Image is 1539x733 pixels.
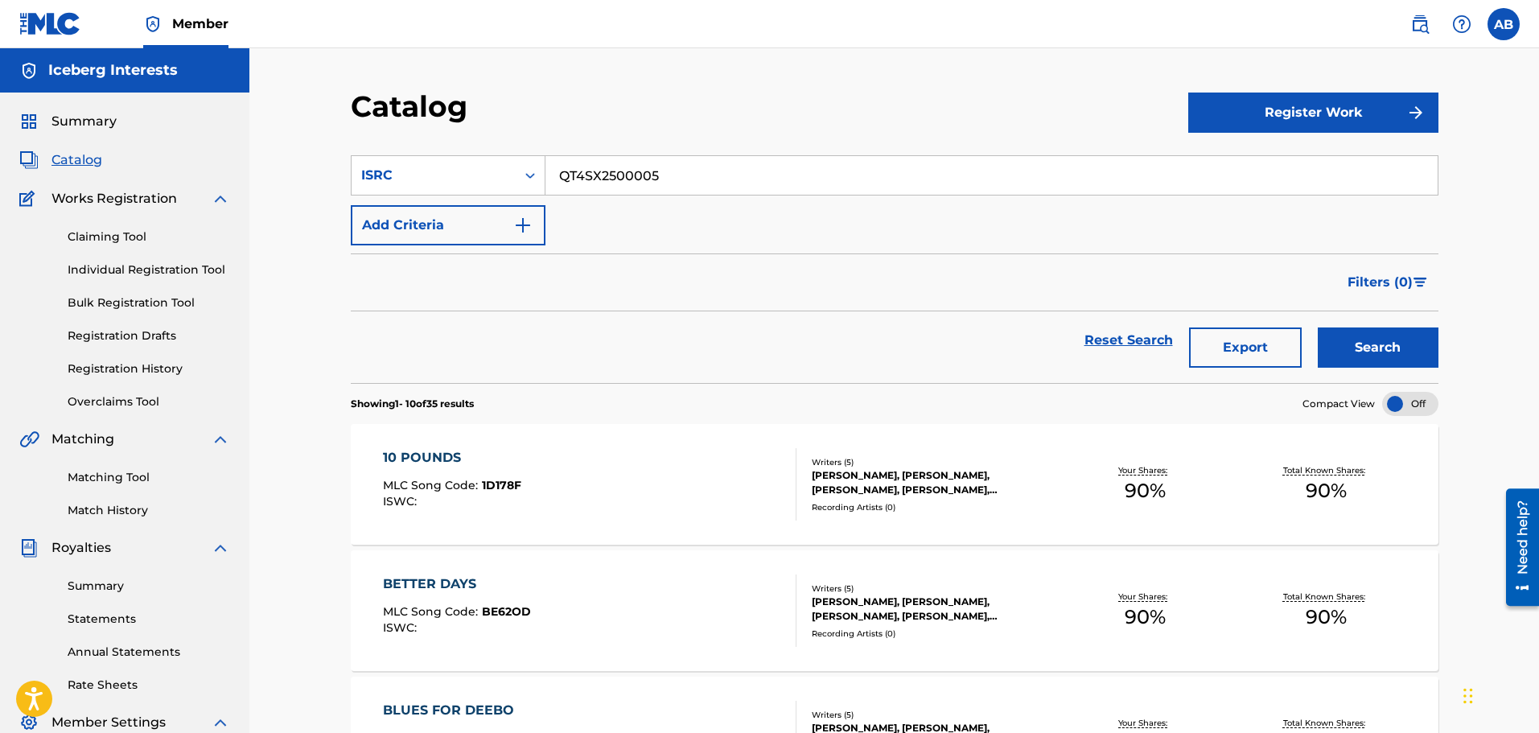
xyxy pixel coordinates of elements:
img: search [1410,14,1430,34]
span: ISWC : [383,494,421,509]
div: Drag [1463,672,1473,720]
span: MLC Song Code : [383,604,482,619]
img: help [1452,14,1471,34]
button: Export [1189,327,1302,368]
img: Works Registration [19,189,40,208]
div: Writers ( 5 ) [812,456,1055,468]
a: SummarySummary [19,112,117,131]
img: expand [211,538,230,558]
img: Matching [19,430,39,449]
div: [PERSON_NAME], [PERSON_NAME], [PERSON_NAME], [PERSON_NAME], [PERSON_NAME] [812,468,1055,497]
a: 10 POUNDSMLC Song Code:1D178FISWC:Writers (5)[PERSON_NAME], [PERSON_NAME], [PERSON_NAME], [PERSON... [351,424,1438,545]
span: ISWC : [383,620,421,635]
a: Individual Registration Tool [68,261,230,278]
p: Your Shares: [1118,464,1171,476]
a: Bulk Registration Tool [68,294,230,311]
span: Filters ( 0 ) [1348,273,1413,292]
a: CatalogCatalog [19,150,102,170]
span: Matching [51,430,114,449]
div: [PERSON_NAME], [PERSON_NAME], [PERSON_NAME], [PERSON_NAME], [PERSON_NAME] [812,595,1055,624]
a: Reset Search [1076,323,1181,358]
img: Accounts [19,61,39,80]
h2: Catalog [351,89,475,125]
iframe: Chat Widget [1459,656,1539,733]
a: Public Search [1404,8,1436,40]
div: ISRC [361,166,506,185]
a: Statements [68,611,230,628]
p: Total Known Shares: [1283,591,1369,603]
a: Claiming Tool [68,229,230,245]
span: Royalties [51,538,111,558]
span: Member [172,14,228,33]
span: Summary [51,112,117,131]
p: Total Known Shares: [1283,717,1369,729]
img: Summary [19,112,39,131]
div: BETTER DAYS [383,574,531,594]
span: Works Registration [51,189,177,208]
span: Catalog [51,150,102,170]
a: BETTER DAYSMLC Song Code:BE62ODISWC:Writers (5)[PERSON_NAME], [PERSON_NAME], [PERSON_NAME], [PERS... [351,550,1438,671]
span: 90 % [1125,603,1166,632]
img: Top Rightsholder [143,14,163,34]
span: 90 % [1306,476,1347,505]
img: Member Settings [19,713,39,732]
div: Recording Artists ( 0 ) [812,628,1055,640]
span: Compact View [1302,397,1375,411]
div: Writers ( 5 ) [812,709,1055,721]
a: Rate Sheets [68,677,230,694]
form: Search Form [351,155,1438,383]
p: Your Shares: [1118,591,1171,603]
div: 10 POUNDS [383,448,521,467]
img: filter [1413,278,1427,287]
img: f7272a7cc735f4ea7f67.svg [1406,103,1426,122]
button: Search [1318,327,1438,368]
p: Your Shares: [1118,717,1171,729]
div: User Menu [1488,8,1520,40]
img: expand [211,713,230,732]
span: Member Settings [51,713,166,732]
a: Summary [68,578,230,595]
p: Showing 1 - 10 of 35 results [351,397,474,411]
iframe: Resource Center [1494,482,1539,612]
a: Registration Drafts [68,327,230,344]
img: Royalties [19,538,39,558]
div: Recording Artists ( 0 ) [812,501,1055,513]
h5: Iceberg Interests [48,61,178,80]
a: Match History [68,502,230,519]
span: BE62OD [482,604,531,619]
button: Filters (0) [1338,262,1438,303]
div: BLUES FOR DEEBO [383,701,525,720]
a: Annual Statements [68,644,230,661]
div: Help [1446,8,1478,40]
img: 9d2ae6d4665cec9f34b9.svg [513,216,533,235]
img: expand [211,189,230,208]
img: Catalog [19,150,39,170]
span: 90 % [1125,476,1166,505]
img: expand [211,430,230,449]
a: Overclaims Tool [68,393,230,410]
p: Total Known Shares: [1283,464,1369,476]
span: MLC Song Code : [383,478,482,492]
span: 1D178F [482,478,521,492]
img: MLC Logo [19,12,81,35]
div: Writers ( 5 ) [812,583,1055,595]
a: Matching Tool [68,469,230,486]
button: Register Work [1188,93,1438,133]
button: Add Criteria [351,205,545,245]
a: Registration History [68,360,230,377]
span: 90 % [1306,603,1347,632]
